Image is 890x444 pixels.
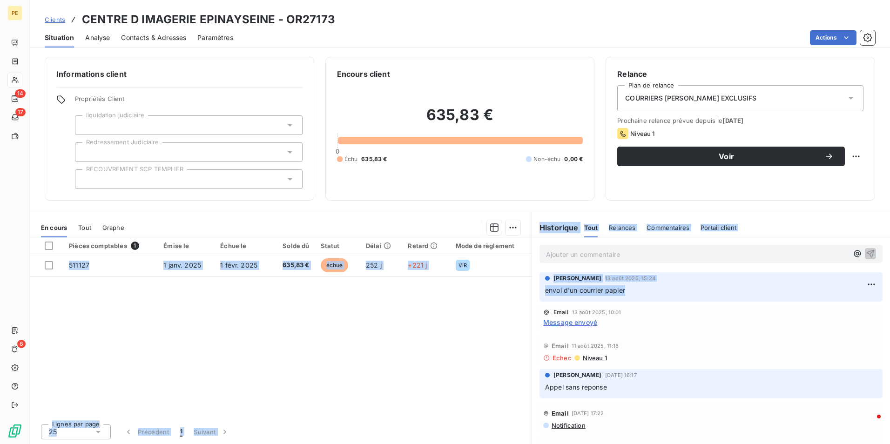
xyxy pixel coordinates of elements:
span: Commentaires [647,224,689,231]
button: 1 [175,422,188,442]
h6: Informations client [56,68,303,80]
div: Retard [408,242,444,249]
span: Clients [45,16,65,23]
span: 1 janv. 2025 [163,261,201,269]
span: Analyse [85,33,110,42]
input: Ajouter une valeur [83,175,90,183]
span: Situation [45,33,74,42]
span: Email [552,342,569,350]
span: Notification [551,422,586,429]
input: Ajouter une valeur [83,148,90,156]
span: Message envoyé [543,317,597,327]
h3: CENTRE D IMAGERIE EPINAYSEINE - OR27173 [82,11,335,28]
span: +221 j [408,261,427,269]
span: Voir [628,153,824,160]
h6: Relance [617,68,863,80]
span: VIR [458,262,467,268]
span: [PERSON_NAME] [553,274,601,283]
button: Actions [810,30,856,45]
div: Statut [321,242,355,249]
span: Contacts & Adresses [121,33,186,42]
div: Délai [366,242,397,249]
h6: Encours client [337,68,390,80]
span: envoi d'un courrier papier [545,286,625,294]
span: Portail client [701,224,736,231]
span: 1 févr. 2025 [220,261,257,269]
span: 635,83 € [276,261,309,270]
span: COURRIERS [PERSON_NAME] EXCLUSIFS [625,94,756,103]
span: 1 [180,427,182,437]
span: Échu [344,155,358,163]
span: Niveau 1 [582,354,607,362]
span: Email [553,309,568,315]
a: Clients [45,15,65,24]
input: Ajouter une valeur [83,121,90,129]
span: Tout [584,224,598,231]
span: Tout [78,224,91,231]
div: Mode de règlement [456,242,526,249]
span: Appel sans reponse [545,383,607,391]
button: Suivant [188,422,235,442]
button: Voir [617,147,845,166]
span: Non-échu [533,155,560,163]
span: Echec [553,354,572,362]
span: 14 [15,89,26,98]
span: 1 [131,242,139,250]
span: 0,00 € [564,155,583,163]
div: PE [7,6,22,20]
img: Logo LeanPay [7,424,22,438]
span: [DATE] [722,117,743,124]
div: Échue le [220,242,265,249]
span: 635,83 € [361,155,387,163]
span: 17 [15,108,26,116]
span: 0 [336,148,339,155]
span: 252 j [366,261,382,269]
span: 511127 [69,261,89,269]
span: Paramètres [197,33,233,42]
h2: 635,83 € [337,106,583,134]
div: Solde dû [276,242,309,249]
span: 11 août 2025, 11:18 [572,343,619,349]
span: En cours [41,224,67,231]
span: 13 août 2025, 10:01 [572,309,621,315]
span: [PERSON_NAME] [553,371,601,379]
span: [DATE] 17:22 [572,410,604,416]
div: Pièces comptables [69,242,152,250]
span: Niveau 1 [630,130,654,137]
h6: Historique [532,222,579,233]
span: 13 août 2025, 15:24 [605,276,655,281]
span: Graphe [102,224,124,231]
div: Émise le [163,242,209,249]
button: Précédent [118,422,175,442]
span: Prochaine relance prévue depuis le [617,117,863,124]
span: 25 [49,427,57,437]
span: Relances [609,224,635,231]
iframe: Intercom live chat [858,412,881,435]
span: [DATE] 16:17 [605,372,637,378]
span: 6 [17,340,26,348]
span: Propriétés Client [75,95,303,108]
span: Email [552,410,569,417]
span: échue [321,258,349,272]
